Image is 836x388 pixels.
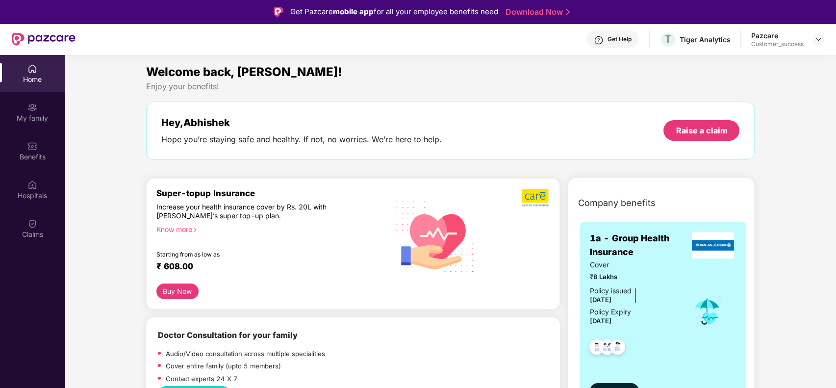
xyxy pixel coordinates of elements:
button: Buy Now [156,284,199,299]
span: Cover [590,259,678,270]
img: svg+xml;base64,PHN2ZyBpZD0iSG9zcGl0YWxzIiB4bWxucz0iaHR0cDovL3d3dy53My5vcmcvMjAwMC9zdmciIHdpZHRoPS... [27,180,37,190]
p: Contact experts 24 X 7 [166,374,238,384]
img: svg+xml;base64,PHN2ZyB4bWxucz0iaHR0cDovL3d3dy53My5vcmcvMjAwMC9zdmciIHdpZHRoPSI0OC45NDMiIGhlaWdodD... [585,336,609,361]
a: Download Now [506,7,567,17]
span: Welcome back, [PERSON_NAME]! [146,65,342,79]
span: [DATE] [590,317,611,325]
div: Pazcare [751,31,804,40]
img: insurerLogo [692,232,734,259]
span: right [192,227,198,233]
div: Raise a claim [676,125,727,136]
span: [DATE] [590,296,611,304]
p: Cover entire family (upto 5 members) [166,361,281,371]
div: Get Pazcare for all your employee benefits need [290,6,498,18]
span: 1a - Group Health Insurance [590,232,689,259]
img: svg+xml;base64,PHN2ZyB4bWxucz0iaHR0cDovL3d3dy53My5vcmcvMjAwMC9zdmciIHdpZHRoPSI0OC45MTUiIGhlaWdodD... [595,336,619,361]
div: Enjoy your benefits! [146,81,755,92]
span: ₹8 Lakhs [590,272,678,282]
div: Tiger Analytics [680,35,731,44]
div: Starting from as low as [156,251,344,258]
img: svg+xml;base64,PHN2ZyB4bWxucz0iaHR0cDovL3d3dy53My5vcmcvMjAwMC9zdmciIHhtbG5zOnhsaW5rPSJodHRwOi8vd3... [388,188,482,284]
div: Get Help [608,35,632,43]
b: Doctor Consultation for your family [158,330,298,340]
p: Audio/Video consultation across multiple specialities [166,349,325,359]
div: Know more [156,225,380,232]
img: svg+xml;base64,PHN2ZyB4bWxucz0iaHR0cDovL3d3dy53My5vcmcvMjAwMC9zdmciIHdpZHRoPSI0OC45NDMiIGhlaWdodD... [606,336,630,361]
img: svg+xml;base64,PHN2ZyBpZD0iRHJvcGRvd24tMzJ4MzIiIHhtbG5zPSJodHRwOi8vd3d3LnczLm9yZy8yMDAwL3N2ZyIgd2... [814,35,822,43]
span: T [665,33,671,45]
img: New Pazcare Logo [12,33,76,46]
img: b5dec4f62d2307b9de63beb79f102df3.png [522,188,550,207]
img: svg+xml;base64,PHN2ZyBpZD0iSG9tZSIgeG1sbnM9Imh0dHA6Ly93d3cudzMub3JnLzIwMDAvc3ZnIiB3aWR0aD0iMjAiIG... [27,64,37,74]
img: svg+xml;base64,PHN2ZyB3aWR0aD0iMjAiIGhlaWdodD0iMjAiIHZpZXdCb3g9IjAgMCAyMCAyMCIgZmlsbD0ibm9uZSIgeG... [27,103,37,112]
span: Company benefits [578,196,656,210]
img: svg+xml;base64,PHN2ZyBpZD0iQmVuZWZpdHMiIHhtbG5zPSJodHRwOi8vd3d3LnczLm9yZy8yMDAwL3N2ZyIgd2lkdGg9Ij... [27,141,37,151]
img: icon [691,295,723,328]
div: Policy issued [590,285,632,296]
div: Customer_success [751,40,804,48]
div: Increase your health insurance cover by Rs. 20L with [PERSON_NAME]’s super top-up plan. [156,203,344,221]
img: Stroke [566,7,570,17]
div: Hope you’re staying safe and healthy. If not, no worries. We’re here to help. [161,134,442,145]
img: svg+xml;base64,PHN2ZyBpZD0iSGVscC0zMngzMiIgeG1sbnM9Imh0dHA6Ly93d3cudzMub3JnLzIwMDAvc3ZnIiB3aWR0aD... [594,35,604,45]
div: ₹ 608.00 [156,261,376,273]
strong: mobile app [333,7,374,16]
div: Super-topup Insurance [156,188,386,198]
div: Policy Expiry [590,307,631,317]
div: Hey, Abhishek [161,117,442,129]
img: svg+xml;base64,PHN2ZyBpZD0iQ2xhaW0iIHhtbG5zPSJodHRwOi8vd3d3LnczLm9yZy8yMDAwL3N2ZyIgd2lkdGg9IjIwIi... [27,219,37,229]
img: Logo [274,7,283,17]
